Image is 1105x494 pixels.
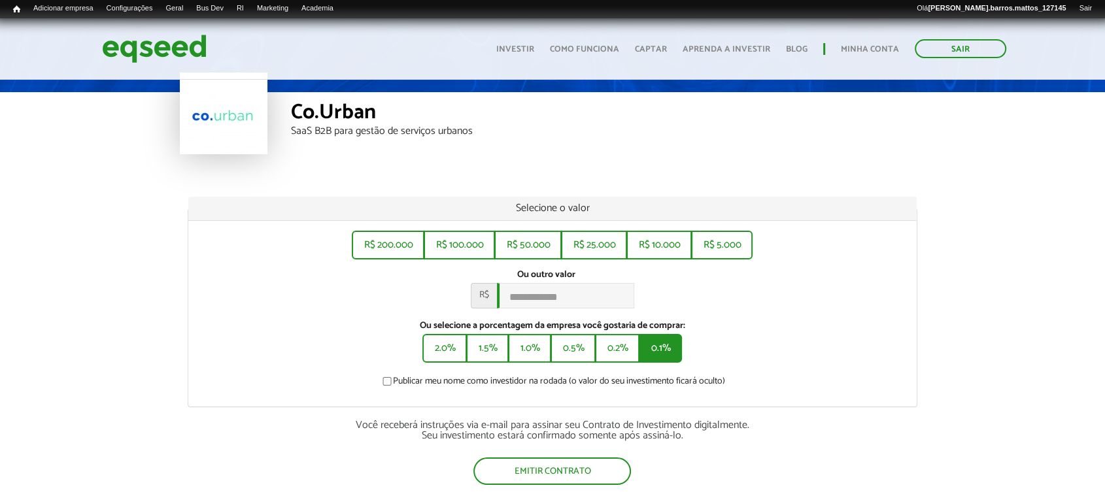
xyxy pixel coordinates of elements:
[626,231,692,259] button: R$ 10.000
[550,45,619,54] a: Como funciona
[100,3,160,14] a: Configurações
[494,231,562,259] button: R$ 50.000
[422,334,467,363] button: 2.0%
[466,334,509,363] button: 1.5%
[7,3,27,16] a: Início
[1072,3,1098,14] a: Sair
[683,45,770,54] a: Aprenda a investir
[910,3,1072,14] a: Olá[PERSON_NAME].barros.mattos_127145
[250,3,295,14] a: Marketing
[198,321,908,331] label: Ou selecione a porcentagem da empresa você gostaria de comprar:
[517,271,575,280] label: Ou outro valor
[639,334,682,363] button: 0.1%
[915,39,1006,58] a: Sair
[473,457,631,485] button: Emitir contrato
[375,377,399,386] input: Publicar meu nome como investidor na rodada (o valor do seu investimento ficará oculto)
[471,283,497,308] span: R$
[352,231,424,259] button: R$ 200.000
[159,3,190,14] a: Geral
[291,126,925,137] div: SaaS B2B para gestão de serviços urbanos
[595,334,639,363] button: 0.2%
[190,3,230,14] a: Bus Dev
[102,31,207,66] img: EqSeed
[27,3,100,14] a: Adicionar empresa
[928,4,1066,12] strong: [PERSON_NAME].barros.mattos_127145
[635,45,667,54] a: Captar
[496,45,534,54] a: Investir
[424,231,495,259] button: R$ 100.000
[380,377,725,390] label: Publicar meu nome como investidor na rodada (o valor do seu investimento ficará oculto)
[691,231,753,259] button: R$ 5.000
[230,3,250,14] a: RI
[515,199,589,217] span: Selecione o valor
[508,334,551,363] button: 1.0%
[291,102,925,126] div: Co.Urban
[786,45,807,54] a: Blog
[295,3,340,14] a: Academia
[841,45,899,54] a: Minha conta
[13,5,20,14] span: Início
[561,231,627,259] button: R$ 25.000
[188,420,918,441] div: Você receberá instruções via e-mail para assinar seu Contrato de Investimento digitalmente. Seu i...
[551,334,596,363] button: 0.5%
